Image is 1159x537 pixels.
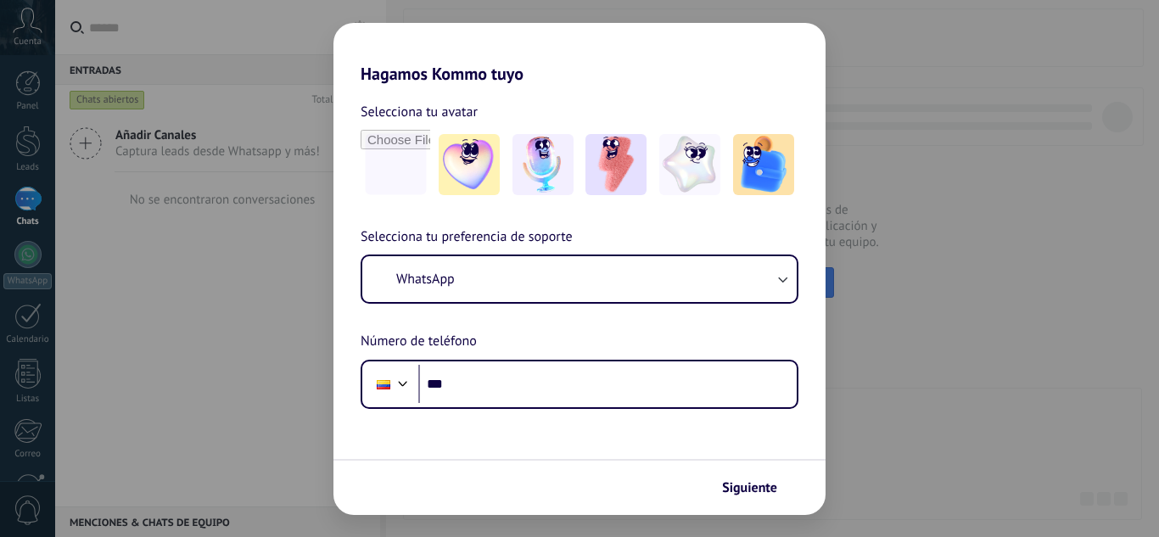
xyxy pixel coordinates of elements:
[361,101,478,123] span: Selecciona tu avatar
[362,256,797,302] button: WhatsApp
[722,482,777,494] span: Siguiente
[714,473,800,502] button: Siguiente
[361,227,573,249] span: Selecciona tu preferencia de soporte
[396,271,455,288] span: WhatsApp
[439,134,500,195] img: -1.jpeg
[585,134,647,195] img: -3.jpeg
[333,23,826,84] h2: Hagamos Kommo tuyo
[367,366,400,402] div: Colombia: + 57
[361,331,477,353] span: Número de teléfono
[512,134,574,195] img: -2.jpeg
[659,134,720,195] img: -4.jpeg
[733,134,794,195] img: -5.jpeg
